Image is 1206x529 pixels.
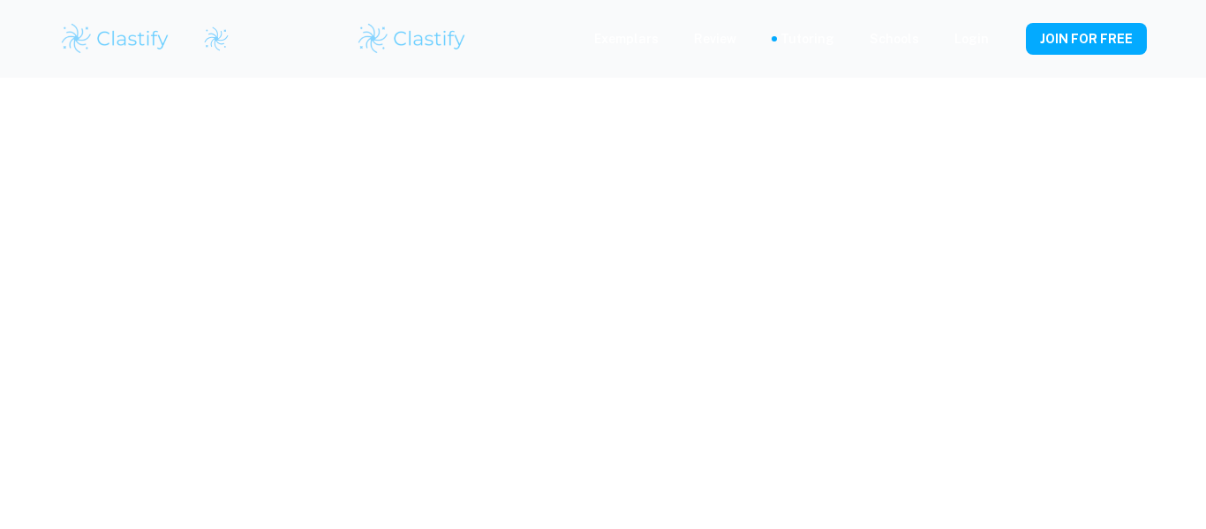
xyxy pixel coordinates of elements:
a: Login [954,29,989,49]
button: JOIN FOR FREE [1026,23,1147,55]
p: Review [694,29,736,49]
button: Help and Feedback [1003,34,1012,43]
a: Schools [870,29,919,49]
a: Tutoring [780,29,834,49]
p: Exemplars [594,29,659,49]
a: Clastify logo [192,26,230,52]
img: Clastify logo [203,26,230,52]
img: Clastify logo [59,21,171,57]
img: Clastify logo [356,21,468,57]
